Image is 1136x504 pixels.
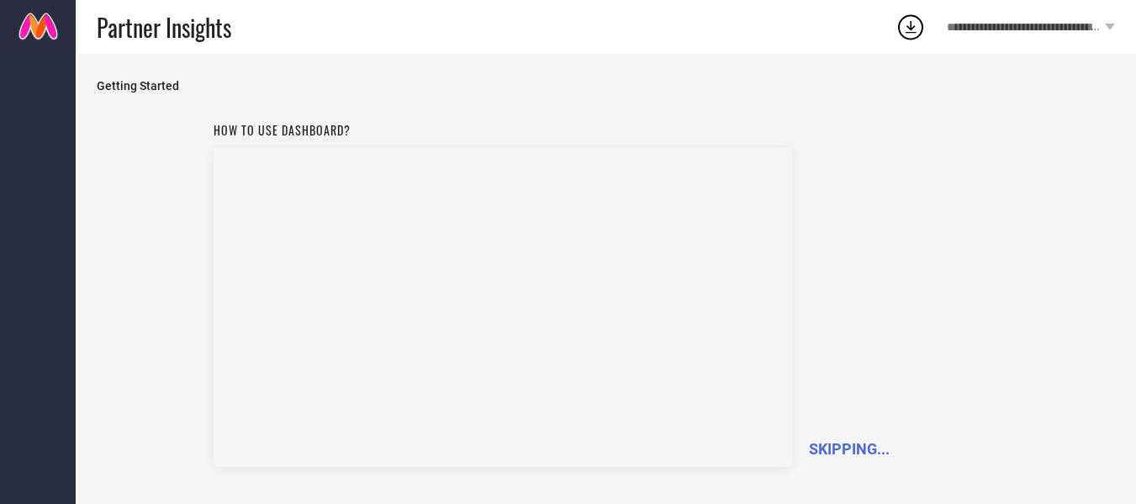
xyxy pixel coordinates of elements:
span: Partner Insights [97,10,231,45]
span: Getting Started [97,79,1115,93]
span: SKIPPING... [809,440,890,458]
h1: How to use dashboard? [214,121,792,139]
iframe: Vorta Core : Market Intelligence Tool (Dashboard, Workspace and Consumer Insights) [214,147,792,467]
div: Open download list [896,12,926,42]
